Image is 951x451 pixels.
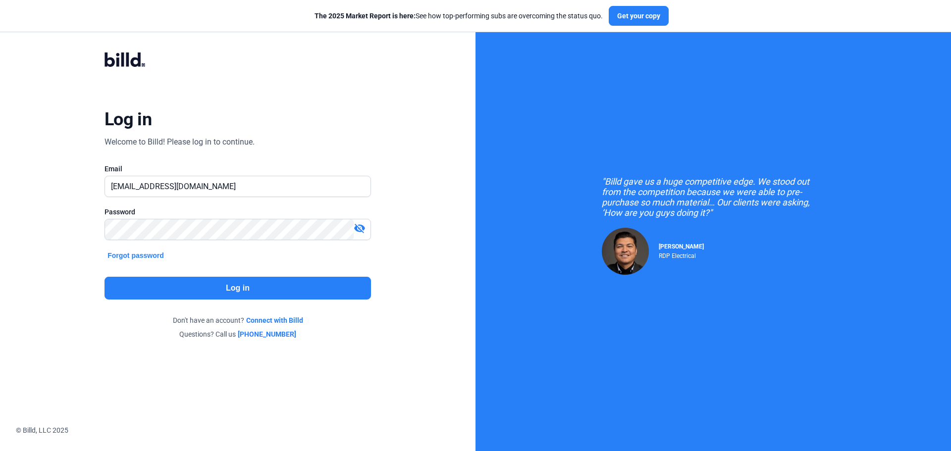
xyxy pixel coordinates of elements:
[105,207,371,217] div: Password
[238,329,296,339] a: [PHONE_NUMBER]
[105,329,371,339] div: Questions? Call us
[354,222,366,234] mat-icon: visibility_off
[105,277,371,300] button: Log in
[609,6,669,26] button: Get your copy
[105,250,167,261] button: Forgot password
[602,228,649,275] img: Raul Pacheco
[659,250,704,259] div: RDP Electrical
[315,11,603,21] div: See how top-performing subs are overcoming the status quo.
[659,243,704,250] span: [PERSON_NAME]
[602,176,825,218] div: "Billd gave us a huge competitive edge. We stood out from the competition because we were able to...
[105,315,371,325] div: Don't have an account?
[246,315,303,325] a: Connect with Billd
[315,12,416,20] span: The 2025 Market Report is here:
[105,108,152,130] div: Log in
[105,164,371,174] div: Email
[105,136,255,148] div: Welcome to Billd! Please log in to continue.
